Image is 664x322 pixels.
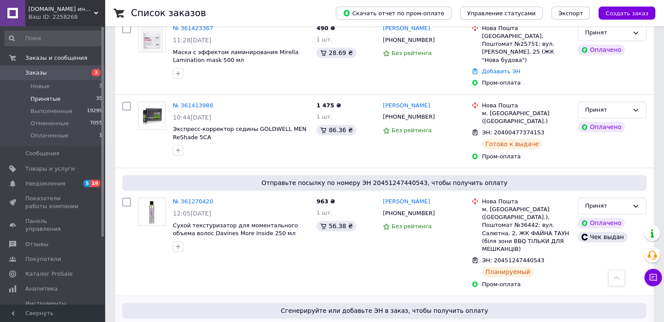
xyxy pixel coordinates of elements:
[383,113,435,120] span: [PHONE_NUMBER]
[585,202,629,211] div: Принят
[585,28,629,38] div: Принят
[96,95,102,103] span: 35
[4,31,103,46] input: Поиск
[173,198,213,205] a: № 361270420
[317,221,356,231] div: 56.38 ₴
[25,270,72,278] span: Каталог ProSale
[467,10,536,17] span: Управление статусами
[173,126,306,140] a: Экспресс-корректор седины GOLDWELL MEN ReShade 5СА
[25,150,59,158] span: Сообщения
[317,125,356,135] div: 86.36 ₴
[143,198,161,225] img: Фото товару
[392,50,432,56] span: Без рейтинга
[606,10,648,17] span: Создать заказ
[585,106,629,115] div: Принят
[99,132,102,140] span: 1
[25,69,47,77] span: Заказы
[173,222,298,237] a: Сухой текстуризатор для моментального объема волос Davines More Inside 250 мл
[558,10,583,17] span: Экспорт
[482,257,544,264] span: ЭН: 20451247440543
[25,165,75,173] span: Товары и услуги
[551,7,590,20] button: Экспорт
[25,300,81,315] span: Инструменты вебмастера и SEO
[138,198,166,226] a: Фото товару
[138,24,166,52] a: Фото товару
[482,79,571,87] div: Пром-оплата
[317,48,356,58] div: 28.69 ₴
[173,37,211,44] span: 11:28[DATE]
[460,7,543,20] button: Управление статусами
[482,206,571,253] div: м. [GEOGRAPHIC_DATA] ([GEOGRAPHIC_DATA].), Поштомат №36442: вул. Салютна, 2, ЖК ФАЙНА ТАУН (біля ...
[317,25,335,31] span: 490 ₴
[392,223,432,230] span: Без рейтинга
[383,210,435,216] span: [PHONE_NUMBER]
[599,7,655,20] button: Создать заказ
[383,102,430,110] a: [PERSON_NAME]
[25,240,48,248] span: Отзывы
[336,7,451,20] button: Скачать отчет по пром-оплате
[141,25,163,52] img: Фото товару
[317,198,335,205] span: 963 ₴
[173,49,299,64] a: Маска с эффектом ламинирования Mirella Lamination mask 500 мл
[138,102,166,130] a: Фото товару
[317,36,332,43] span: 1 шт.
[126,178,643,187] span: Отправьте посылку по номеру ЭН 20451247440543, чтобы получить оплату
[173,102,213,109] a: № 361413988
[92,69,100,76] span: 3
[28,5,94,13] span: MyHairShop.net интернет-магазин косметики
[90,120,102,127] span: 7055
[90,180,100,187] span: 19
[317,102,341,109] span: 1 475 ₴
[25,285,58,293] span: Аналитика
[83,180,90,187] span: 5
[383,24,430,33] a: [PERSON_NAME]
[173,25,213,31] a: № 361423367
[383,37,435,43] span: [PHONE_NUMBER]
[590,10,655,16] a: Создать заказ
[131,8,206,18] h1: Список заказов
[25,180,65,188] span: Уведомления
[578,232,627,242] div: Чек выдан
[482,129,544,136] span: ЭН: 20400477374153
[482,281,571,288] div: Пром-оплата
[482,68,520,75] a: Добавить ЭН
[578,218,625,228] div: Оплачено
[87,107,102,115] span: 19299
[138,102,165,129] img: Фото товару
[578,45,625,55] div: Оплачено
[482,198,571,206] div: Нова Пошта
[392,127,432,134] span: Без рейтинга
[482,24,571,32] div: Нова Пошта
[317,113,332,120] span: 1 шт.
[28,13,105,21] div: Ваш ID: 2258268
[644,269,662,286] button: Чат с покупателем
[25,195,81,210] span: Показатели работы компании
[482,153,571,161] div: Пром-оплата
[31,95,61,103] span: Принятые
[173,210,211,217] span: 12:05[DATE]
[383,198,430,206] a: [PERSON_NAME]
[25,255,61,263] span: Покупатели
[25,217,81,233] span: Панель управления
[343,9,444,17] span: Скачать отчет по пром-оплате
[482,110,571,125] div: м. [GEOGRAPHIC_DATA] ([GEOGRAPHIC_DATA].)
[126,306,643,315] span: Сгенерируйте или добавьте ЭН в заказ, чтобы получить оплату
[31,132,68,140] span: Оплаченные
[173,114,211,121] span: 10:44[DATE]
[482,267,534,277] div: Планируемый
[482,32,571,64] div: [GEOGRAPHIC_DATA], Поштомат №25751: вул. [PERSON_NAME], 25 (ЖК "Нова будова")
[99,82,102,90] span: 3
[482,102,571,110] div: Нова Пошта
[31,82,50,90] span: Новые
[31,107,72,115] span: Выполненные
[317,209,332,216] span: 1 шт.
[31,120,69,127] span: Отмененные
[482,139,542,149] div: Готово к выдаче
[578,122,625,132] div: Оплачено
[25,54,87,62] span: Заказы и сообщения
